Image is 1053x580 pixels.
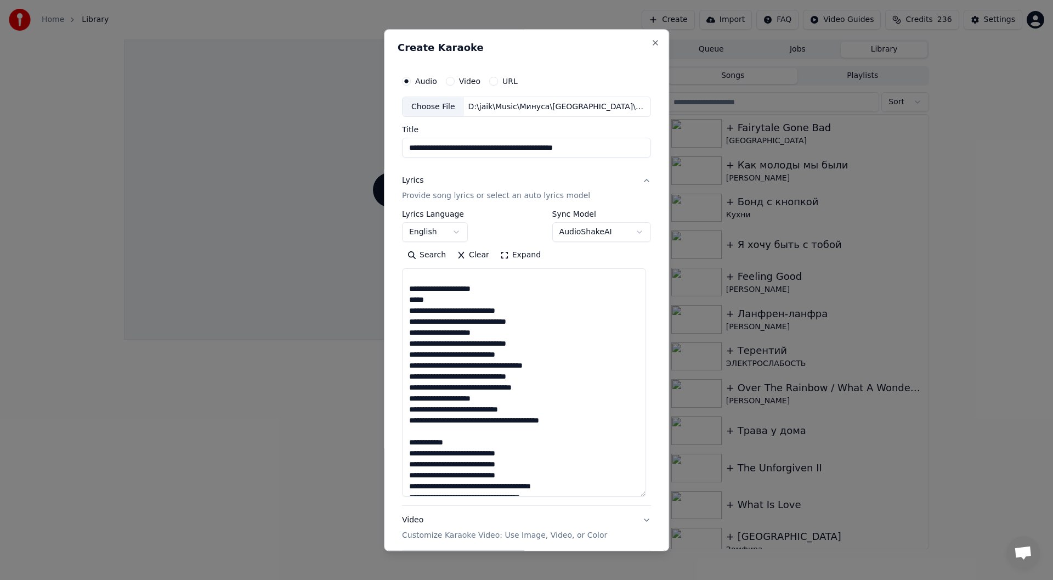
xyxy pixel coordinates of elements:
div: Choose File [403,97,464,117]
button: Search [402,247,451,264]
h2: Create Karaoke [398,43,655,53]
button: Clear [451,247,495,264]
div: Video [402,515,607,542]
div: LyricsProvide song lyrics or select an auto lyrics model [402,211,651,506]
p: Customize Karaoke Video: Use Image, Video, or Color [402,531,607,542]
p: Provide song lyrics or select an auto lyrics model [402,191,590,202]
button: VideoCustomize Karaoke Video: Use Image, Video, or Color [402,506,651,550]
button: Expand [495,247,546,264]
label: Sync Model [552,211,651,218]
label: Title [402,126,651,134]
label: URL [502,77,518,85]
div: D:\jaik\Music\Минуса\[GEOGRAPHIC_DATA]\_Исходник\Uptown Funk feat [PERSON_NAME] - [PERSON_NAME] [... [464,102,650,112]
label: Lyrics Language [402,211,468,218]
button: LyricsProvide song lyrics or select an auto lyrics model [402,167,651,211]
div: Lyrics [402,176,423,187]
label: Audio [415,77,437,85]
label: Video [459,77,480,85]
